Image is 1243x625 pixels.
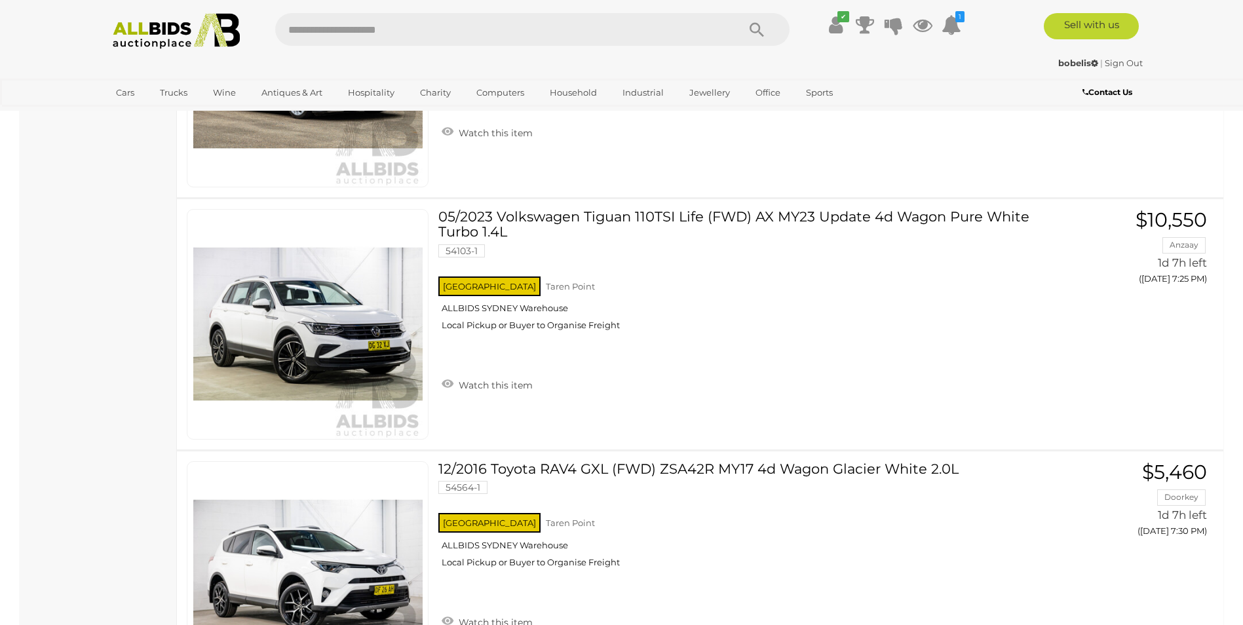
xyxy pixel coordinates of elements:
span: | [1100,58,1103,68]
a: 1 [942,13,961,37]
a: Household [541,82,605,104]
a: $5,460 Doorkey 1d 7h left ([DATE] 7:30 PM) [1059,461,1210,543]
span: Watch this item [455,127,533,139]
i: 1 [955,11,965,22]
a: Hospitality [339,82,403,104]
button: Search [724,13,790,46]
span: Watch this item [455,379,533,391]
a: Sign Out [1105,58,1143,68]
a: Contact Us [1082,85,1136,100]
strong: bobelis [1058,58,1098,68]
a: ✔ [826,13,846,37]
a: [GEOGRAPHIC_DATA] [107,104,218,125]
a: Cars [107,82,143,104]
a: $10,550 Anzaay 1d 7h left ([DATE] 7:25 PM) [1059,209,1210,291]
b: Contact Us [1082,87,1132,97]
span: $10,550 [1136,208,1207,232]
img: Allbids.com.au [105,13,248,49]
a: Wine [204,82,244,104]
a: Sell with us [1044,13,1139,39]
a: Computers [468,82,533,104]
a: Watch this item [438,122,536,142]
img: 54103-1a_ex.jpg [193,210,423,439]
a: 12/2016 Toyota RAV4 GXL (FWD) ZSA42R MY17 4d Wagon Glacier White 2.0L 54564-1 [GEOGRAPHIC_DATA] T... [448,461,1039,578]
a: Antiques & Art [253,82,331,104]
a: Office [747,82,789,104]
a: Industrial [614,82,672,104]
span: $5,460 [1142,460,1207,484]
a: bobelis [1058,58,1100,68]
a: 05/2023 Volkswagen Tiguan 110TSI Life (FWD) AX MY23 Update 4d Wagon Pure White Turbo 1.4L 54103-1... [448,209,1039,341]
a: Watch this item [438,374,536,394]
a: Charity [411,82,459,104]
a: Trucks [151,82,196,104]
a: Jewellery [681,82,738,104]
i: ✔ [837,11,849,22]
a: Sports [797,82,841,104]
